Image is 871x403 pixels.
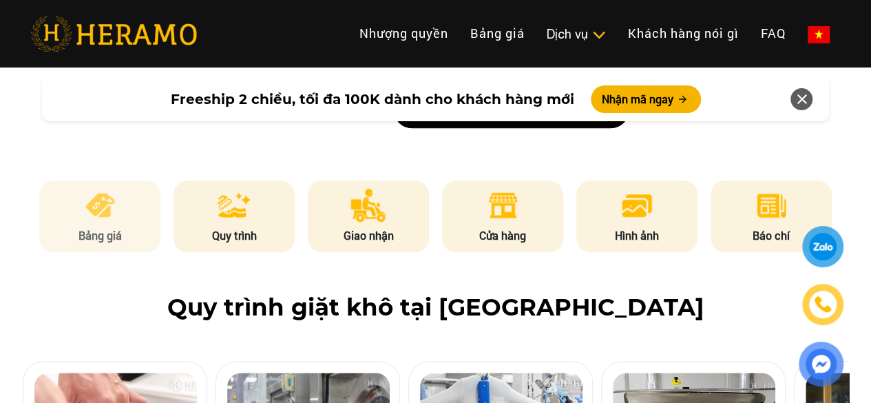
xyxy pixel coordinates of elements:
img: news.png [755,189,788,222]
p: Báo chí [711,227,832,244]
span: Freeship 2 chiều, tối đa 100K dành cho khách hàng mới [171,89,574,110]
img: subToggleIcon [591,28,606,42]
h2: Quy trình giặt khô tại [GEOGRAPHIC_DATA] [30,293,841,322]
img: heramo-logo.png [30,16,197,52]
a: phone-icon [804,286,841,323]
a: Nhượng quyền [348,19,459,48]
img: delivery.png [350,189,386,222]
img: image.png [620,189,653,222]
a: Khách hàng nói gì [617,19,750,48]
p: Giao nhận [308,227,429,244]
p: Cửa hàng [442,227,563,244]
img: vn-flag.png [808,26,830,43]
a: Bảng giá [459,19,536,48]
img: process.png [218,189,251,222]
img: phone-icon [815,297,831,312]
div: Dịch vụ [547,25,606,43]
p: Hình ảnh [576,227,697,244]
button: Nhận mã ngay [591,85,701,113]
p: Quy trình [174,227,295,244]
a: FAQ [750,19,797,48]
p: Bảng giá [39,227,160,244]
img: pricing.png [83,189,117,222]
img: store.png [486,189,520,222]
